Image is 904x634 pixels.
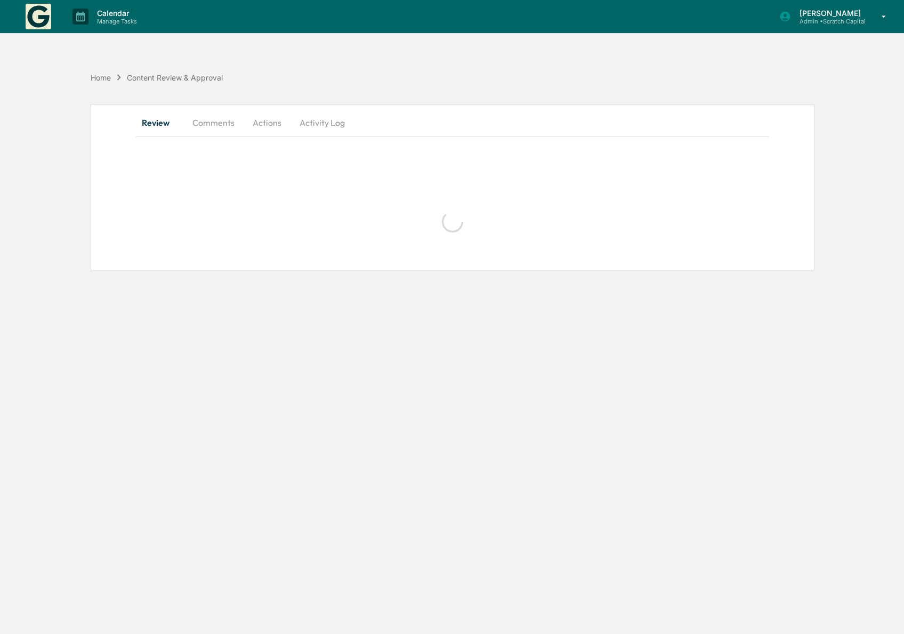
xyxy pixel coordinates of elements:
[91,73,111,82] div: Home
[136,110,184,135] button: Review
[136,110,769,135] div: secondary tabs example
[88,9,142,18] p: Calendar
[88,18,142,25] p: Manage Tasks
[291,110,353,135] button: Activity Log
[791,18,866,25] p: Admin • Scratch Capital
[243,110,291,135] button: Actions
[127,73,223,82] div: Content Review & Approval
[184,110,243,135] button: Comments
[791,9,866,18] p: [PERSON_NAME]
[26,4,51,29] img: logo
